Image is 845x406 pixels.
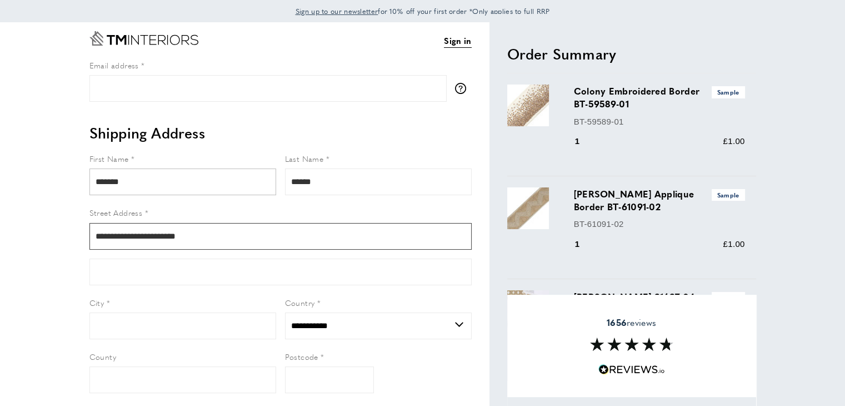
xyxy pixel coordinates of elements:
[574,85,745,110] h3: Colony Embroidered Border BT-59589-01
[444,34,471,48] a: Sign in
[598,364,665,375] img: Reviews.io 5 stars
[285,351,318,362] span: Postcode
[574,217,745,231] p: BT-61091-02
[607,317,656,328] span: reviews
[574,115,745,128] p: BT-59589-01
[507,290,549,332] img: Cora 31637-04
[507,44,756,64] h2: Order Summary
[89,31,198,46] a: Go to Home page
[723,239,744,249] span: £1.00
[574,290,745,304] h3: [PERSON_NAME] 31637-04
[89,351,116,362] span: County
[507,85,549,126] img: Colony Embroidered Border BT-59589-01
[607,316,627,329] strong: 1656
[89,60,139,71] span: Email address
[574,135,596,148] div: 1
[285,153,324,164] span: Last Name
[712,292,745,304] span: Sample
[712,86,745,98] span: Sample
[296,6,378,16] span: Sign up to our newsletter
[455,83,472,94] button: More information
[285,297,315,308] span: Country
[296,6,550,16] span: for 10% off your first order *Only applies to full RRP
[574,187,745,213] h3: [PERSON_NAME] Applique Border BT-61091-02
[296,6,378,17] a: Sign up to our newsletter
[712,189,745,201] span: Sample
[89,153,129,164] span: First Name
[723,136,744,146] span: £1.00
[89,123,472,143] h2: Shipping Address
[89,207,143,218] span: Street Address
[507,187,549,229] img: Cavallo Applique Border BT-61091-02
[590,338,673,351] img: Reviews section
[574,237,596,251] div: 1
[89,297,104,308] span: City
